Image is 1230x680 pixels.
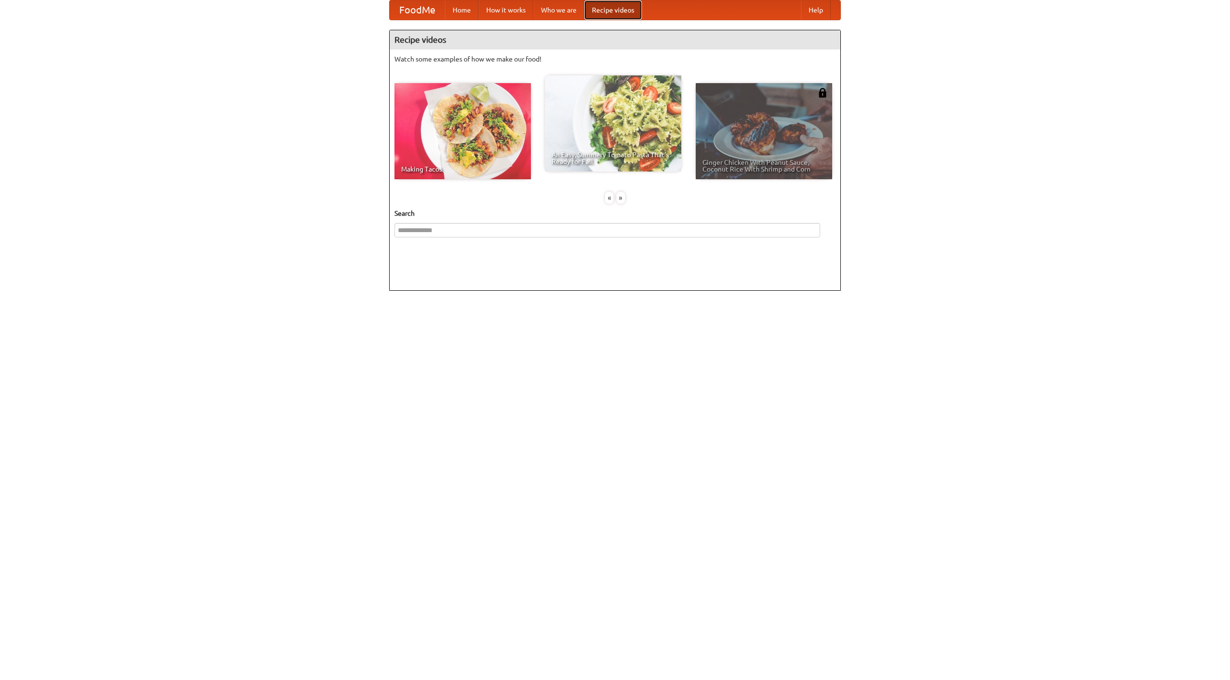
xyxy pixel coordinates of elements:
div: « [605,192,614,204]
div: » [616,192,625,204]
span: An Easy, Summery Tomato Pasta That's Ready for Fall [552,151,675,165]
a: Help [801,0,831,20]
h5: Search [394,209,836,218]
a: FoodMe [390,0,445,20]
img: 483408.png [818,88,827,98]
a: Recipe videos [584,0,642,20]
a: An Easy, Summery Tomato Pasta That's Ready for Fall [545,75,681,172]
a: How it works [479,0,533,20]
a: Making Tacos [394,83,531,179]
h4: Recipe videos [390,30,840,49]
a: Home [445,0,479,20]
span: Making Tacos [401,166,524,173]
a: Who we are [533,0,584,20]
p: Watch some examples of how we make our food! [394,54,836,64]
